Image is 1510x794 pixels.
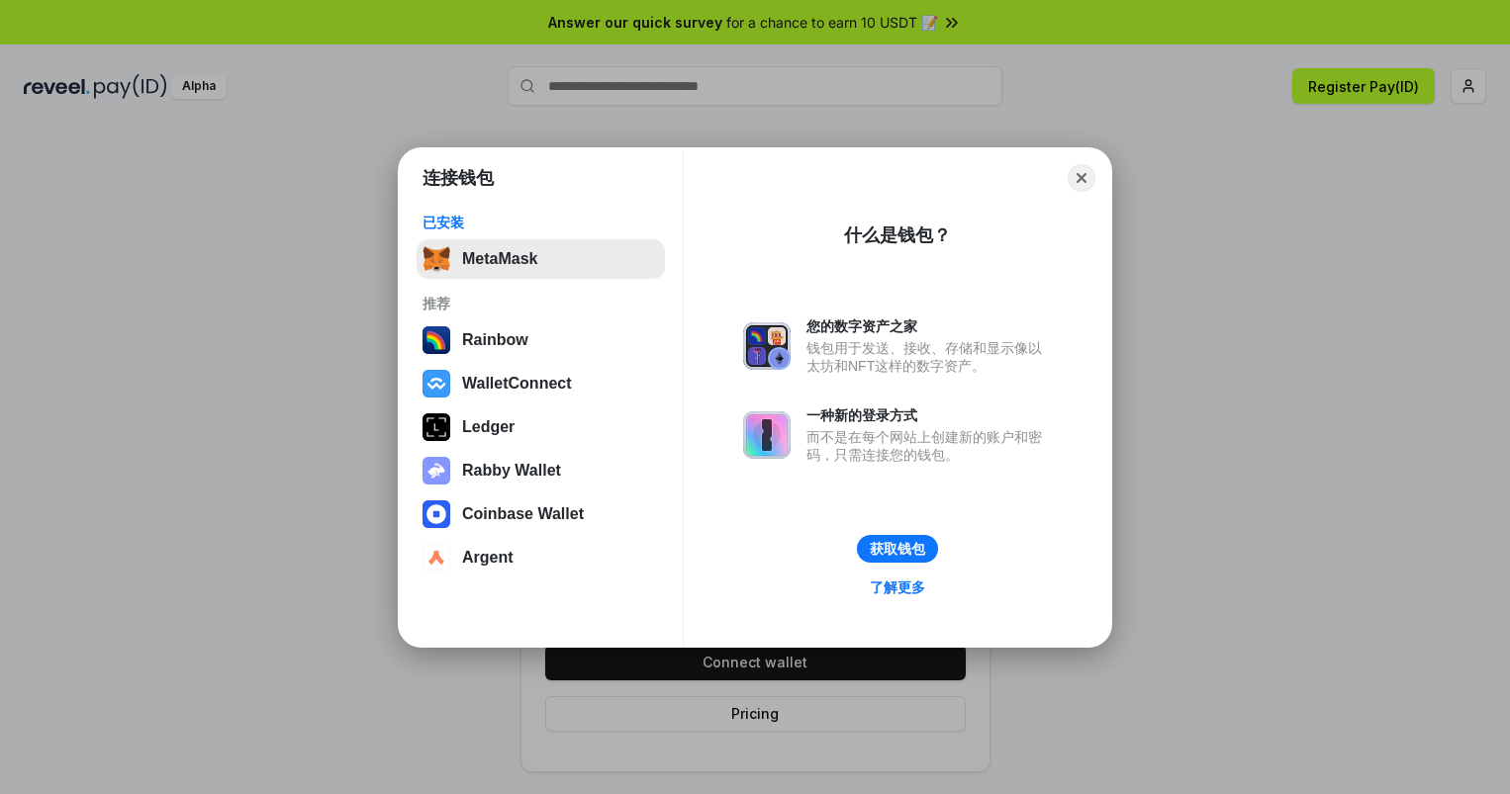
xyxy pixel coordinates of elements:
img: svg+xml,%3Csvg%20fill%3D%22none%22%20height%3D%2233%22%20viewBox%3D%220%200%2035%2033%22%20width%... [423,245,450,273]
div: Coinbase Wallet [462,505,584,523]
div: 而不是在每个网站上创建新的账户和密码，只需连接您的钱包。 [806,428,1052,464]
div: MetaMask [462,250,537,268]
button: MetaMask [417,239,665,279]
img: svg+xml,%3Csvg%20xmlns%3D%22http%3A%2F%2Fwww.w3.org%2F2000%2Fsvg%22%20fill%3D%22none%22%20viewBox... [743,322,791,370]
div: 获取钱包 [870,540,925,558]
img: svg+xml,%3Csvg%20xmlns%3D%22http%3A%2F%2Fwww.w3.org%2F2000%2Fsvg%22%20width%3D%2228%22%20height%3... [423,413,450,441]
button: Rainbow [417,320,665,360]
button: Argent [417,538,665,577]
img: svg+xml,%3Csvg%20width%3D%2228%22%20height%3D%2228%22%20viewBox%3D%220%200%2028%2028%22%20fill%3D... [423,544,450,572]
div: 您的数字资产之家 [806,317,1052,335]
img: svg+xml,%3Csvg%20width%3D%2228%22%20height%3D%2228%22%20viewBox%3D%220%200%2028%2028%22%20fill%3D... [423,500,450,528]
img: svg+xml,%3Csvg%20width%3D%22120%22%20height%3D%22120%22%20viewBox%3D%220%200%20120%20120%22%20fil... [423,326,450,354]
button: Ledger [417,407,665,447]
button: WalletConnect [417,364,665,403]
button: Rabby Wallet [417,451,665,490]
div: WalletConnect [462,375,572,393]
div: Ledger [462,418,515,436]
div: 了解更多 [870,578,925,596]
h1: 连接钱包 [423,166,494,190]
img: svg+xml,%3Csvg%20xmlns%3D%22http%3A%2F%2Fwww.w3.org%2F2000%2Fsvg%22%20fill%3D%22none%22%20viewBox... [743,411,791,459]
button: 获取钱包 [857,535,938,563]
div: 什么是钱包？ [844,223,951,247]
div: 一种新的登录方式 [806,406,1052,424]
div: Argent [462,549,514,567]
button: Coinbase Wallet [417,494,665,534]
img: svg+xml,%3Csvg%20xmlns%3D%22http%3A%2F%2Fwww.w3.org%2F2000%2Fsvg%22%20fill%3D%22none%22%20viewBox... [423,457,450,485]
div: Rainbow [462,331,528,349]
img: svg+xml,%3Csvg%20width%3D%2228%22%20height%3D%2228%22%20viewBox%3D%220%200%2028%2028%22%20fill%3D... [423,370,450,397]
div: 钱包用于发送、接收、存储和显示像以太坊和NFT这样的数字资产。 [806,339,1052,375]
div: 推荐 [423,295,659,312]
div: Rabby Wallet [462,462,561,480]
button: Close [1068,164,1095,192]
a: 了解更多 [858,574,937,600]
div: 已安装 [423,214,659,231]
